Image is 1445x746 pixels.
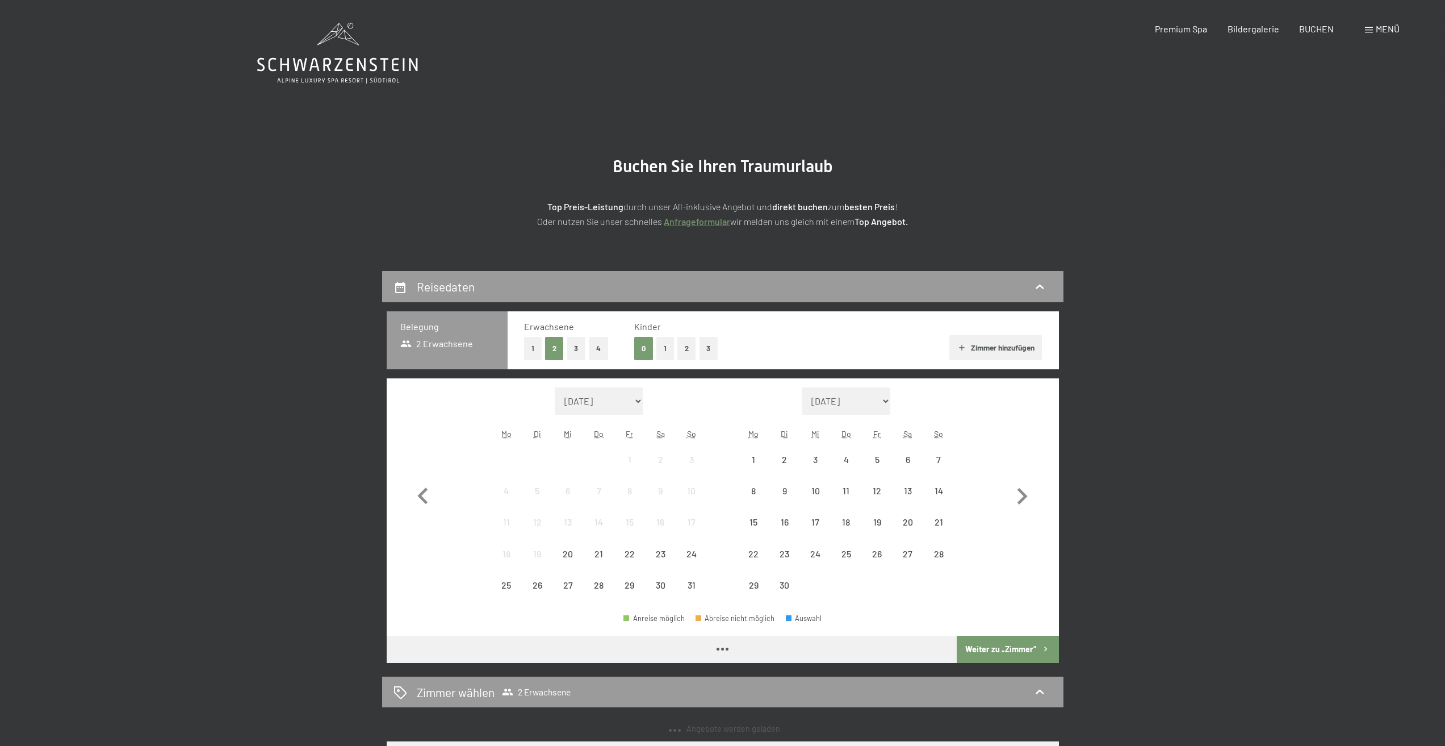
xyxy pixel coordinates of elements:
[739,581,768,609] div: 29
[552,538,583,569] div: Wed Aug 20 2025
[924,518,953,546] div: 21
[770,581,799,609] div: 30
[1299,23,1334,34] a: BUCHEN
[739,518,768,546] div: 15
[646,455,675,484] div: 2
[552,570,583,601] div: Wed Aug 27 2025
[646,518,675,546] div: 16
[491,570,522,601] div: Mon Aug 25 2025
[769,507,800,537] div: Anreise nicht möglich
[552,507,583,537] div: Anreise nicht möglich
[832,518,860,546] div: 18
[893,538,923,569] div: Anreise nicht möglich
[439,199,1007,228] p: durch unser All-inklusive Angebot und zum ! Oder nutzen Sie unser schnelles wir melden uns gleich...
[645,538,676,569] div: Anreise nicht möglich
[522,507,552,537] div: Tue Aug 12 2025
[801,486,830,515] div: 10
[522,570,552,601] div: Tue Aug 26 2025
[523,518,551,546] div: 12
[585,581,613,609] div: 28
[1155,23,1207,34] a: Premium Spa
[645,444,676,475] div: Sat Aug 02 2025
[924,486,953,515] div: 14
[552,507,583,537] div: Wed Aug 13 2025
[769,476,800,506] div: Anreise nicht möglich
[614,538,645,569] div: Anreise nicht möglich
[903,429,912,439] abbr: Samstag
[589,337,608,360] button: 4
[523,581,551,609] div: 26
[831,476,861,506] div: Anreise nicht möglich
[894,486,922,515] div: 13
[614,570,645,601] div: Anreise nicht möglich
[923,476,954,506] div: Anreise nicht möglich
[646,581,675,609] div: 30
[800,507,831,537] div: Anreise nicht möglich
[934,429,943,439] abbr: Sonntag
[677,337,696,360] button: 2
[861,476,892,506] div: Anreise nicht möglich
[676,570,706,601] div: Anreise nicht möglich
[491,538,522,569] div: Anreise nicht möglich
[1228,23,1279,34] span: Bildergalerie
[844,201,895,212] strong: besten Preis
[407,387,439,601] button: Vorheriger Monat
[769,570,800,601] div: Tue Sep 30 2025
[584,507,614,537] div: Anreise nicht möglich
[645,476,676,506] div: Anreise nicht möglich
[832,486,860,515] div: 11
[738,538,769,569] div: Anreise nicht möglich
[811,429,819,439] abbr: Mittwoch
[645,507,676,537] div: Anreise nicht möglich
[923,538,954,569] div: Sun Sep 28 2025
[769,507,800,537] div: Tue Sep 16 2025
[492,549,521,578] div: 18
[584,538,614,569] div: Thu Aug 21 2025
[594,429,604,439] abbr: Donnerstag
[554,486,582,515] div: 6
[554,581,582,609] div: 27
[676,538,706,569] div: Anreise nicht möglich
[491,538,522,569] div: Mon Aug 18 2025
[677,518,705,546] div: 17
[831,538,861,569] div: Thu Sep 25 2025
[554,518,582,546] div: 13
[801,455,830,484] div: 3
[748,429,759,439] abbr: Montag
[614,476,645,506] div: Anreise nicht möglich
[769,476,800,506] div: Tue Sep 09 2025
[923,444,954,475] div: Anreise nicht möglich
[645,570,676,601] div: Sat Aug 30 2025
[524,321,574,332] span: Erwachsene
[585,549,613,578] div: 21
[855,216,908,227] strong: Top Angebot.
[894,549,922,578] div: 27
[831,538,861,569] div: Anreise nicht möglich
[523,486,551,515] div: 5
[800,538,831,569] div: Wed Sep 24 2025
[656,337,674,360] button: 1
[614,476,645,506] div: Fri Aug 08 2025
[801,518,830,546] div: 17
[924,455,953,484] div: 7
[677,549,705,578] div: 24
[567,337,586,360] button: 3
[739,486,768,515] div: 8
[770,518,799,546] div: 16
[769,538,800,569] div: Anreise nicht möglich
[676,538,706,569] div: Sun Aug 24 2025
[862,549,891,578] div: 26
[491,570,522,601] div: Anreise nicht möglich
[501,429,512,439] abbr: Montag
[893,507,923,537] div: Sat Sep 20 2025
[676,507,706,537] div: Sun Aug 17 2025
[862,486,891,515] div: 12
[665,723,780,735] div: Angebote werden geladen
[676,476,706,506] div: Sun Aug 10 2025
[831,507,861,537] div: Anreise nicht möglich
[786,615,822,622] div: Auswahl
[1376,23,1400,34] span: Menü
[554,549,582,578] div: 20
[770,455,799,484] div: 2
[893,444,923,475] div: Anreise nicht möglich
